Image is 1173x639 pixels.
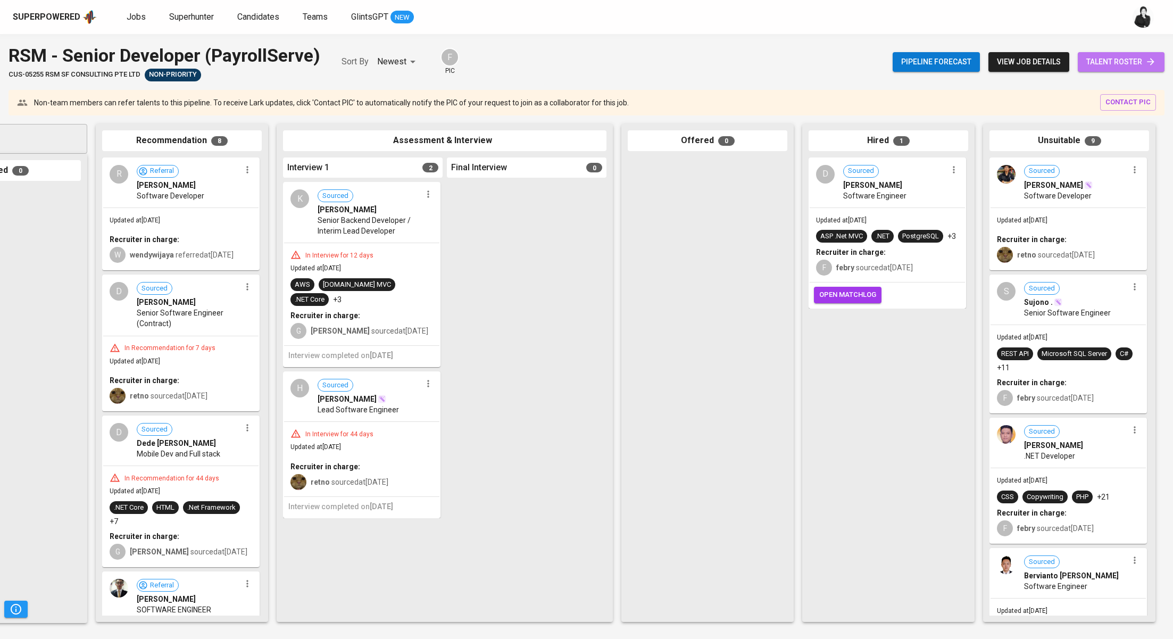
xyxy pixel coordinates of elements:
div: Talent(s) in Pipeline’s Final Stages [145,69,201,81]
img: 2f6b8400c0f63046877cf116011c6405.jpg [997,165,1016,184]
span: NEW [390,12,414,23]
button: open matchlog [814,287,881,303]
span: Referral [146,166,178,176]
div: C# [1120,349,1128,359]
img: magic_wand.svg [1054,298,1062,306]
span: Updated at [DATE] [110,487,160,495]
div: pic [440,48,459,76]
span: Final Interview [451,162,507,174]
b: Recruiter in charge: [816,248,886,256]
img: magic_wand.svg [378,395,386,403]
span: Candidates [237,12,279,22]
span: [PERSON_NAME] [137,594,196,604]
span: Sourced [1025,557,1059,567]
span: [PERSON_NAME] [318,204,377,215]
span: Senior Software Engineer [1024,308,1111,318]
p: +11 [997,362,1010,373]
button: Pipeline forecast [893,52,980,72]
p: +7 [110,516,118,527]
a: GlintsGPT NEW [351,11,414,24]
p: +3 [333,294,342,305]
span: Software Developer [1024,190,1092,201]
span: 0 [718,136,735,146]
div: F [816,260,832,276]
span: sourced at [DATE] [1017,394,1094,402]
b: retno [311,478,330,486]
b: [PERSON_NAME] [311,327,370,335]
button: Open [81,138,84,140]
div: Offered [628,130,787,151]
h6: Interview completed on [288,350,435,362]
span: Referral [146,580,178,591]
b: [PERSON_NAME] [130,547,189,556]
div: Recommendation [102,130,262,151]
span: Software Engineer [1024,581,1087,592]
p: Sort By [342,55,369,68]
img: magic_wand.svg [1084,181,1093,189]
span: [PERSON_NAME] [137,180,196,190]
div: HTML [156,503,174,513]
span: .NET Developer [1024,451,1075,461]
div: Hired [809,130,968,151]
span: Sourced [1025,427,1059,437]
div: K [290,189,309,208]
span: Sourced [137,284,172,294]
span: Updated at [DATE] [290,443,341,451]
span: Non-Priority [145,70,201,80]
span: sourced at [DATE] [130,392,207,400]
a: Jobs [127,11,148,24]
a: talent roster [1078,52,1164,72]
div: F [997,520,1013,536]
span: [PERSON_NAME] [137,297,196,308]
span: Software Developer [137,190,204,201]
div: PostgreSQL [902,231,939,242]
span: [DATE] [370,351,393,360]
div: REST API [1001,349,1029,359]
span: Bervianto [PERSON_NAME] [1024,570,1119,581]
span: GlintsGPT [351,12,388,22]
b: Recruiter in charge: [997,235,1067,244]
div: AWS [295,280,310,290]
span: Sourced [318,380,353,391]
p: +3 [947,231,956,242]
span: Updated at [DATE] [816,217,867,224]
b: Recruiter in charge: [290,462,360,471]
b: Recruiter in charge: [290,311,360,320]
span: Sourced [844,166,878,176]
span: view job details [997,55,1061,69]
a: Teams [303,11,330,24]
span: Updated at [DATE] [110,358,160,365]
span: Updated at [DATE] [997,607,1047,615]
div: .NET Core [114,503,144,513]
div: Microsoft SQL Server [1042,349,1107,359]
span: SOFTWARE ENGINEER [137,604,211,615]
span: Superhunter [169,12,214,22]
img: ec6c0910-f960-4a00-a8f8-c5744e41279e.jpg [997,247,1013,263]
img: app logo [82,9,97,25]
b: Recruiter in charge: [110,532,179,541]
b: febry [1017,524,1035,533]
span: talent roster [1086,55,1156,69]
img: medwi@glints.com [1133,6,1154,28]
div: Superpowered [13,11,80,23]
span: Mobile Dev and Full stack [137,449,220,459]
div: CSS [1001,492,1014,502]
img: ec6c0910-f960-4a00-a8f8-c5744e41279e.jpg [290,474,306,490]
span: Jobs [127,12,146,22]
span: sourced at [DATE] [836,263,913,272]
span: [PERSON_NAME] [318,394,377,404]
div: In Interview for 12 days [301,251,378,260]
div: S [997,282,1016,301]
div: .NET Core [295,295,325,305]
div: Copywriting [1027,492,1063,502]
b: retno [130,392,149,400]
span: Pipeline forecast [901,55,971,69]
span: Teams [303,12,328,22]
span: Senior Backend Developer / Interim Lead Developer [318,215,421,236]
button: contact pic [1100,94,1156,111]
span: Updated at [DATE] [110,217,160,224]
span: Updated at [DATE] [997,217,1047,224]
div: D [110,423,128,442]
a: Superpoweredapp logo [13,9,97,25]
div: G [110,544,126,560]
